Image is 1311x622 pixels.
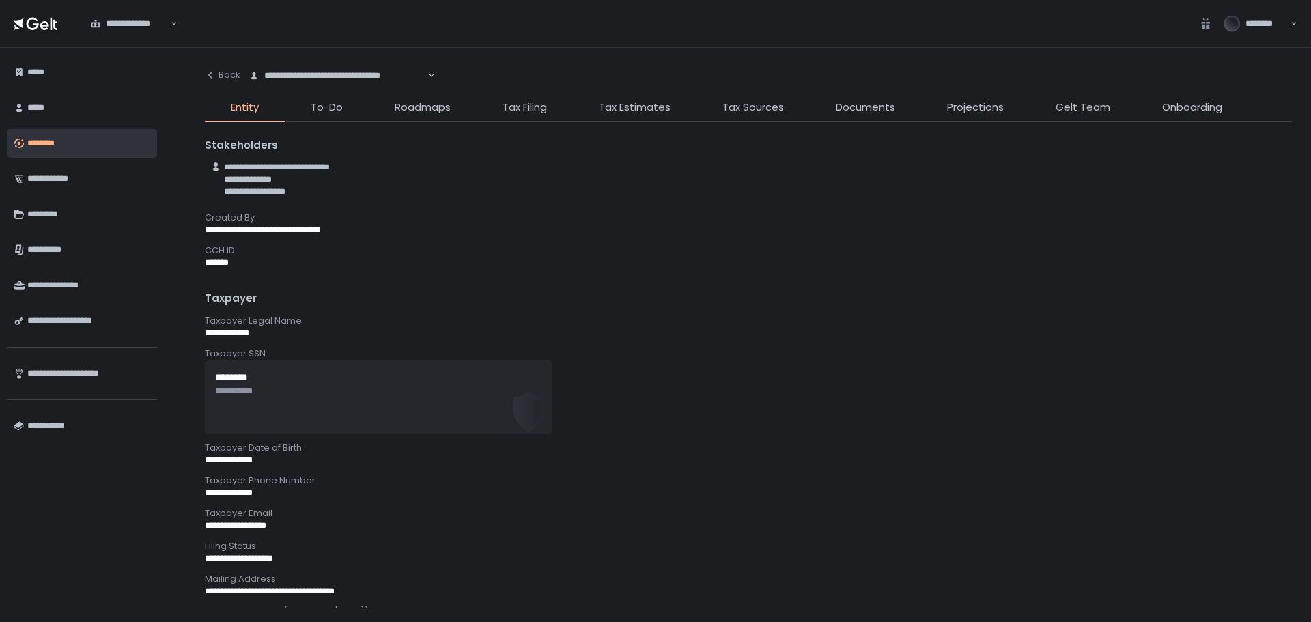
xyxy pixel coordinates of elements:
div: Taxpayer Date of Birth [205,442,1292,454]
div: Created By [205,212,1292,224]
button: Back [205,61,240,89]
div: CCH ID [205,244,1292,257]
div: Back [205,69,240,81]
div: Physical Address (Start date: [DATE]) [205,606,1292,618]
input: Search for option [426,69,427,83]
span: Entity [231,100,259,115]
div: Taxpayer Legal Name [205,315,1292,327]
span: Documents [836,100,895,115]
div: Filing Status [205,540,1292,552]
span: Gelt Team [1056,100,1110,115]
span: To-Do [311,100,343,115]
span: Roadmaps [395,100,451,115]
div: Stakeholders [205,138,1292,154]
div: Taxpayer [205,291,1292,307]
div: Taxpayer Email [205,507,1292,520]
span: Projections [947,100,1004,115]
div: Taxpayer SSN [205,348,1292,360]
div: Search for option [82,10,178,38]
div: Search for option [240,61,435,90]
span: Onboarding [1162,100,1222,115]
span: Tax Sources [722,100,784,115]
span: Tax Filing [503,100,547,115]
div: Mailing Address [205,573,1292,585]
span: Tax Estimates [599,100,671,115]
div: Taxpayer Phone Number [205,475,1292,487]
